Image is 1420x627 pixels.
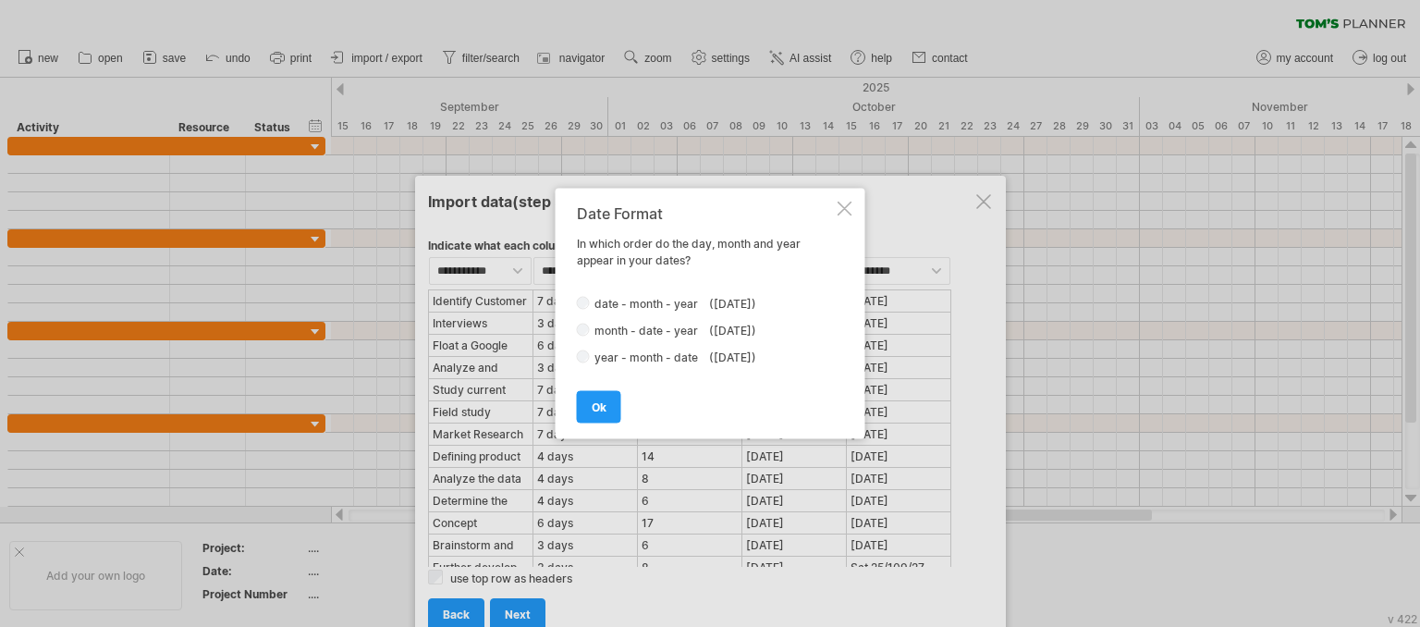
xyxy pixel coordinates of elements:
label: year - month - date ([DATE]) [590,350,772,364]
label: month - date - year ([DATE]) [590,324,772,338]
div: In which order do the day, month and year appear in your dates? [577,205,834,423]
a: ok [577,391,621,424]
div: Date Format [577,205,834,222]
label: date - month - year ([DATE]) [590,297,772,311]
span: ok [592,400,606,414]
